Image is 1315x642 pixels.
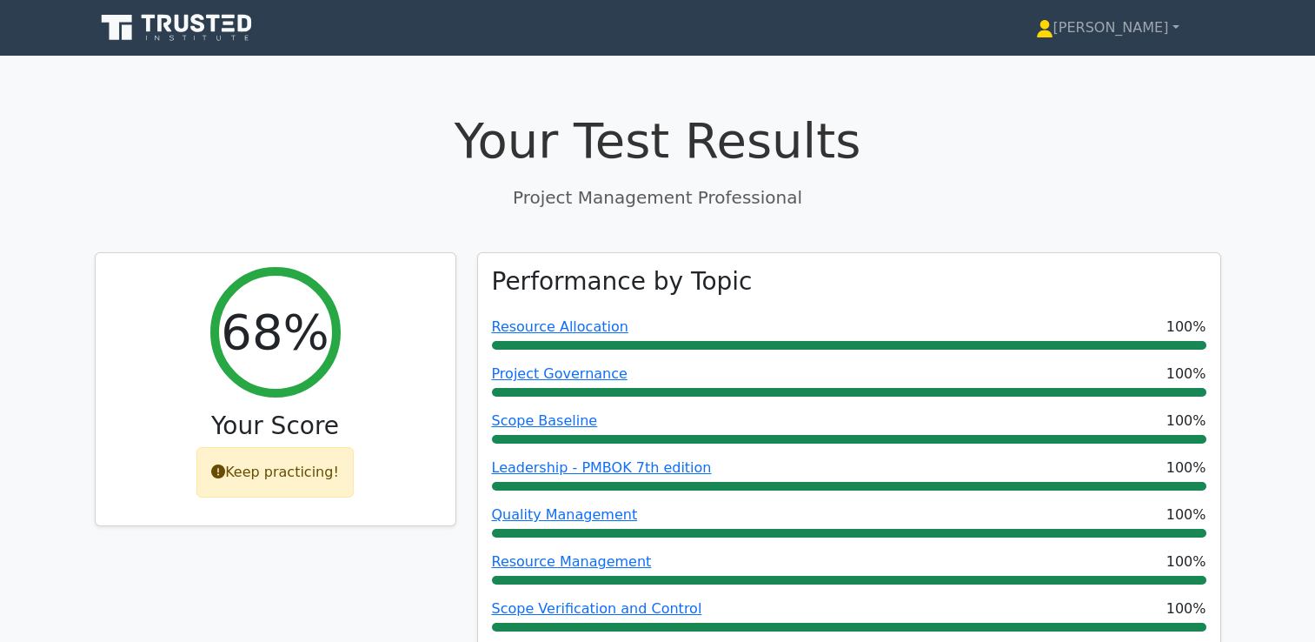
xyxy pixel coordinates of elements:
[492,600,702,617] a: Scope Verification and Control
[1166,458,1206,478] span: 100%
[110,411,442,441] h3: Your Score
[492,412,598,429] a: Scope Baseline
[95,111,1221,170] h1: Your Test Results
[1166,411,1206,431] span: 100%
[492,459,712,476] a: Leadership - PMBOK 7th edition
[994,10,1221,45] a: [PERSON_NAME]
[1166,505,1206,525] span: 100%
[492,506,638,523] a: Quality Management
[95,184,1221,211] p: Project Management Professional
[1166,552,1206,572] span: 100%
[492,553,652,570] a: Resource Management
[492,267,753,297] h3: Performance by Topic
[492,318,628,335] a: Resource Allocation
[221,303,329,361] h2: 68%
[196,447,354,498] div: Keep practicing!
[1166,364,1206,385] span: 100%
[492,365,628,382] a: Project Governance
[1166,317,1206,338] span: 100%
[1166,599,1206,619] span: 100%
